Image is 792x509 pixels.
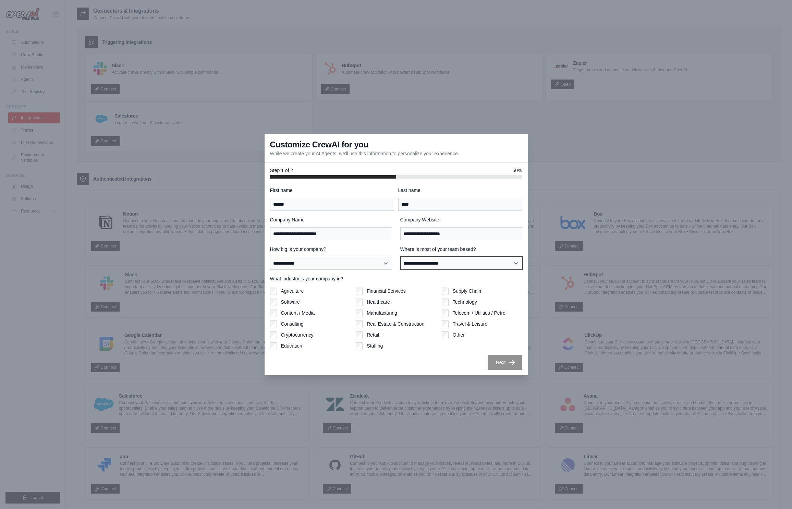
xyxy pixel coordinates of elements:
[453,288,481,294] label: Supply Chain
[512,167,522,174] span: 50%
[758,476,792,509] div: 채팅 위젯
[367,310,397,316] label: Manufacturing
[488,355,522,370] button: Next
[270,150,459,157] p: While we create your AI Agents, we'll use this information to personalize your experience.
[453,310,505,316] label: Telecom / Utilities / Petro
[270,275,522,282] label: What industry is your company in?
[270,246,392,253] label: How big is your company?
[281,331,314,338] label: Cryptocurrency
[453,331,465,338] label: Other
[398,187,522,194] label: Last name
[367,320,424,327] label: Real Estate & Construction
[270,139,368,150] h3: Customize CrewAI for you
[453,320,487,327] label: Travel & Leisure
[281,342,302,349] label: Education
[281,288,304,294] label: Agriculture
[281,310,315,316] label: Content / Media
[400,246,522,253] label: Where is most of your team based?
[367,342,383,349] label: Staffing
[758,476,792,509] iframe: Chat Widget
[270,167,293,174] span: Step 1 of 2
[281,320,304,327] label: Consulting
[281,299,300,305] label: Software
[270,187,394,194] label: First name
[367,299,390,305] label: Healthcare
[270,216,392,223] label: Company Name
[367,288,406,294] label: Financial Services
[367,331,379,338] label: Retail
[400,216,522,223] label: Company Website
[453,299,477,305] label: Technology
